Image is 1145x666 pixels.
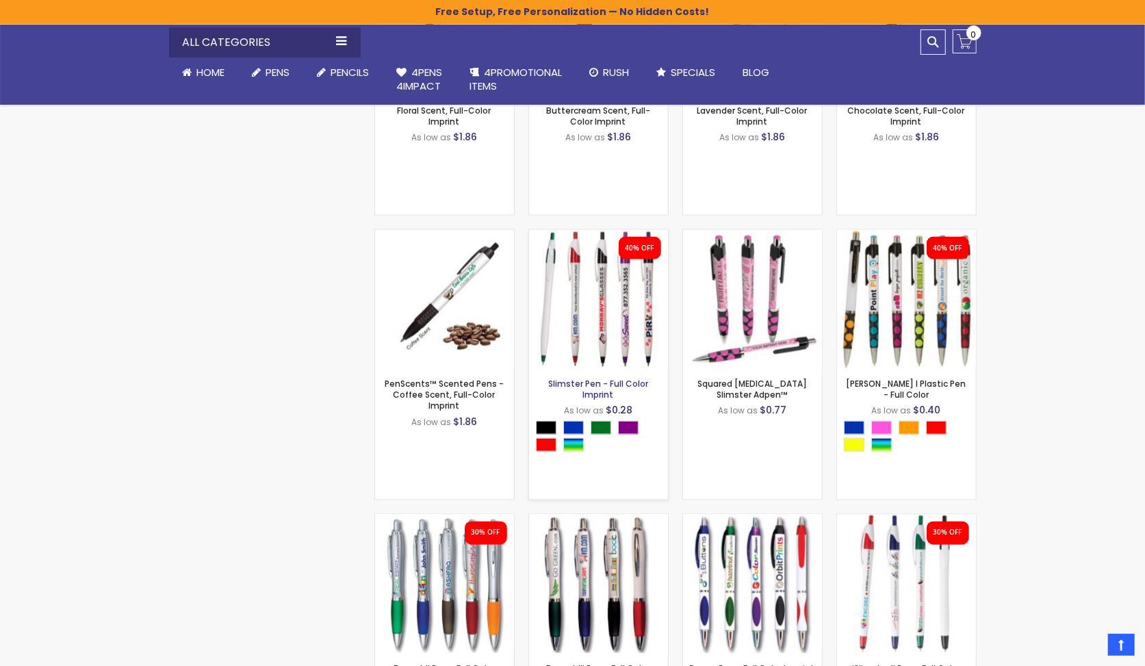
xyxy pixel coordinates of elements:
a: PenScents™ Scented Pens - Chocolate Scent, Full-Color Imprint [847,94,966,127]
a: Blog [730,57,784,88]
div: 30% OFF [472,528,500,538]
div: Select A Color [844,421,976,455]
span: $1.86 [453,415,477,429]
span: 4Pens 4impact [397,65,443,93]
iframe: Reseñas de Clientes en Google [1032,629,1145,666]
div: Purple [618,421,639,435]
span: 4PROMOTIONAL ITEMS [470,65,563,93]
span: $1.86 [915,130,939,144]
a: Denya Pen - Full Color Imprint [683,514,822,526]
span: As low as [564,405,604,417]
a: PenScents™ Scented Pens - Floral Scent, Full-Color Imprint [385,94,504,127]
a: Squared [MEDICAL_DATA] Slimster Adpen™ [697,379,807,401]
a: Rush [576,57,643,88]
div: Red [926,421,947,435]
div: 40% OFF [934,244,962,253]
div: Assorted [563,438,584,452]
a: [PERSON_NAME] I Plastic Pen - Full Color [847,379,966,401]
div: Orange [899,421,919,435]
a: Home [169,57,239,88]
a: Slimster Pen - Full Color Imprint [548,379,648,401]
span: As low as [718,405,758,417]
span: Home [197,65,225,79]
a: Squared Breast Cancer Slimster Adpen™ [683,229,822,241]
img: Basset III Pen - Full Color Imprint [529,515,668,654]
div: Yellow [844,438,864,452]
a: PenScents™ Scented Pens - Lavender Scent, Full-Color Imprint [693,94,812,127]
div: Green [591,421,611,435]
span: As low as [719,131,759,143]
span: As low as [411,417,451,428]
span: $1.86 [761,130,785,144]
a: Pens [239,57,304,88]
span: As low as [872,405,912,417]
a: PenScents™ Scented Pens - Buttercream Scent, Full-Color Imprint [539,94,658,127]
a: Basset II Pen - Full Color Imprint [375,514,514,526]
span: 0 [971,28,977,41]
span: $0.77 [760,404,786,418]
a: Pencils [304,57,383,88]
img: Slimster Pen - Full Color Imprint [529,230,668,369]
span: Rush [604,65,630,79]
span: Pens [266,65,290,79]
span: $1.86 [453,130,477,144]
img: PenScents™ Scented Pens - Coffee Scent, Full-Color Imprint [375,230,514,369]
span: $1.86 [607,130,631,144]
a: 0 [953,29,977,53]
div: Blue [563,421,584,435]
span: As low as [411,131,451,143]
a: Slimster Pen - Full Color Imprint [529,229,668,241]
a: Basset III Pen - Full Color Imprint [529,514,668,526]
a: 4Pens4impact [383,57,456,102]
img: Basset II Pen - Full Color Imprint [375,515,514,654]
a: PenScents™ Scented Pens - Coffee Scent, Full-Color Imprint [385,379,504,412]
span: Blog [743,65,770,79]
a: Madeline I Plastic Pen - Full Color [837,229,976,241]
div: Red [536,438,556,452]
span: As low as [873,131,913,143]
a: iSlimster II Pen - Full Color Imprint [837,514,976,526]
div: Select A Color [536,421,668,455]
span: $0.40 [914,404,941,418]
div: All Categories [169,27,361,57]
div: Pink [871,421,892,435]
img: iSlimster II Pen - Full Color Imprint [837,515,976,654]
div: 40% OFF [626,244,654,253]
img: Denya Pen - Full Color Imprint [683,515,822,654]
div: 30% OFF [934,528,962,538]
a: Specials [643,57,730,88]
span: Specials [671,65,716,79]
div: Black [536,421,556,435]
a: 4PROMOTIONALITEMS [456,57,576,102]
span: Pencils [331,65,370,79]
div: Assorted [871,438,892,452]
img: Squared Breast Cancer Slimster Adpen™ [683,230,822,369]
span: $0.28 [606,404,632,418]
div: Blue [844,421,864,435]
span: As low as [565,131,605,143]
img: Madeline I Plastic Pen - Full Color [837,230,976,369]
a: PenScents™ Scented Pens - Coffee Scent, Full-Color Imprint [375,229,514,241]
